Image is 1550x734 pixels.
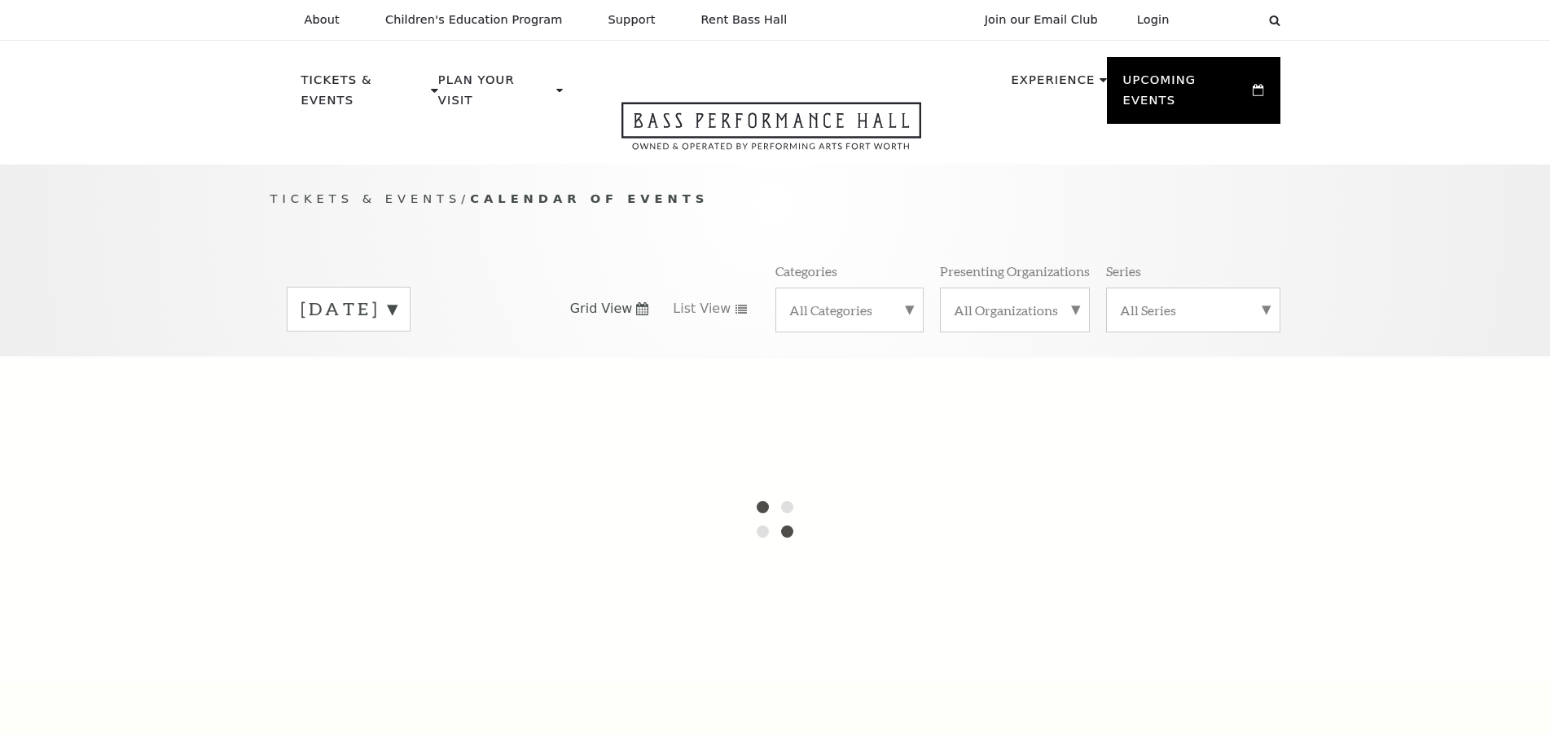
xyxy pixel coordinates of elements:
[775,262,837,279] p: Categories
[1106,262,1141,279] p: Series
[470,191,709,205] span: Calendar of Events
[701,13,788,27] p: Rent Bass Hall
[385,13,563,27] p: Children's Education Program
[954,301,1076,319] label: All Organizations
[673,300,731,318] span: List View
[1011,70,1095,99] p: Experience
[1196,12,1254,28] select: Select:
[940,262,1090,279] p: Presenting Organizations
[789,301,910,319] label: All Categories
[608,13,656,27] p: Support
[1120,301,1267,319] label: All Series
[270,189,1280,209] p: /
[570,300,633,318] span: Grid View
[1123,70,1249,120] p: Upcoming Events
[438,70,552,120] p: Plan Your Visit
[270,191,462,205] span: Tickets & Events
[305,13,340,27] p: About
[301,297,397,322] label: [DATE]
[301,70,428,120] p: Tickets & Events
